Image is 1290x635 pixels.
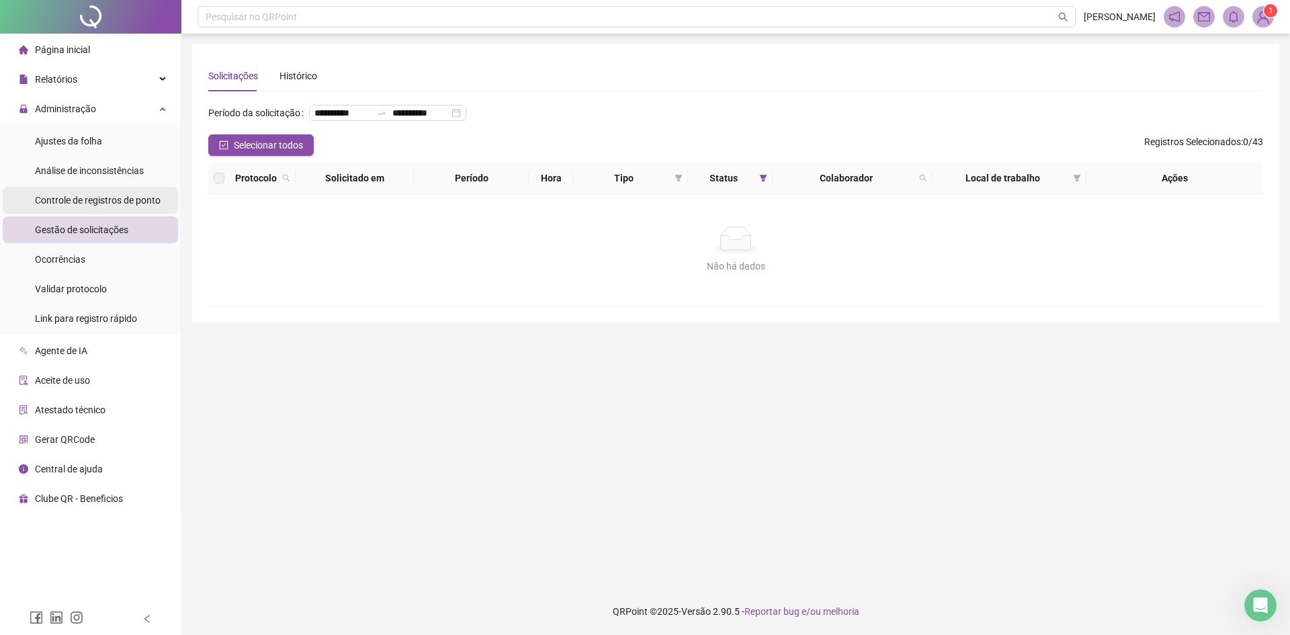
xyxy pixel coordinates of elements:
[376,108,387,118] span: to
[19,376,28,385] span: audit
[1253,7,1273,27] img: 82407
[376,108,387,118] span: swap-right
[35,224,128,235] span: Gestão de solicitações
[1268,6,1273,15] span: 1
[296,163,414,194] th: Solicitado em
[529,163,573,194] th: Hora
[1198,11,1210,23] span: mail
[919,174,927,182] span: search
[35,434,95,445] span: Gerar QRCode
[208,134,314,156] button: Selecionar todos
[681,606,711,617] span: Versão
[1264,4,1277,17] sup: Atualize o seu contato no menu Meus Dados
[70,611,83,624] span: instagram
[35,195,161,206] span: Controle de registros de ponto
[1144,134,1263,156] span: : 0 / 43
[938,171,1067,185] span: Local de trabalho
[208,69,258,83] div: Solicitações
[35,165,144,176] span: Análise de inconsistências
[35,493,123,504] span: Clube QR - Beneficios
[778,171,914,185] span: Colaborador
[759,174,767,182] span: filter
[35,284,107,294] span: Validar protocolo
[757,168,770,188] span: filter
[50,611,63,624] span: linkedin
[35,254,85,265] span: Ocorrências
[30,611,43,624] span: facebook
[142,614,152,624] span: left
[744,606,859,617] span: Reportar bug e/ou melhoria
[672,168,685,188] span: filter
[234,138,303,153] span: Selecionar todos
[208,102,309,124] label: Período da solicitação
[19,464,28,474] span: info-circle
[1070,168,1084,188] span: filter
[1144,136,1241,147] span: Registros Selecionados
[916,168,930,188] span: search
[19,45,28,54] span: home
[19,494,28,503] span: gift
[1084,9,1156,24] span: [PERSON_NAME]
[1092,171,1258,185] div: Ações
[1228,11,1240,23] span: bell
[35,313,137,324] span: Link para registro rápido
[35,345,87,356] span: Agente de IA
[35,74,77,85] span: Relatórios
[235,171,277,185] span: Protocolo
[35,103,96,114] span: Administração
[414,163,529,194] th: Período
[224,259,1247,273] div: Não há dados
[1168,11,1180,23] span: notification
[19,405,28,415] span: solution
[35,44,90,55] span: Página inicial
[578,171,669,185] span: Tipo
[1073,174,1081,182] span: filter
[693,171,755,185] span: Status
[279,168,293,188] span: search
[35,405,105,415] span: Atestado técnico
[1058,12,1068,22] span: search
[282,174,290,182] span: search
[19,104,28,114] span: lock
[19,75,28,84] span: file
[35,464,103,474] span: Central de ajuda
[35,375,90,386] span: Aceite de uso
[279,69,317,83] div: Histórico
[35,136,102,146] span: Ajustes da folha
[219,140,228,150] span: check-square
[1244,589,1277,622] iframe: Intercom live chat
[181,588,1290,635] footer: QRPoint © 2025 - 2.90.5 -
[675,174,683,182] span: filter
[19,435,28,444] span: qrcode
